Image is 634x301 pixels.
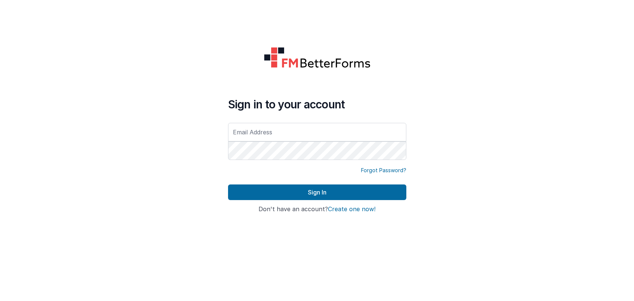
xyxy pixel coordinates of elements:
h4: Don't have an account? [228,206,406,213]
button: Create one now! [328,206,375,213]
h4: Sign in to your account [228,98,406,111]
button: Sign In [228,184,406,200]
input: Email Address [228,123,406,141]
a: Forgot Password? [361,167,406,174]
